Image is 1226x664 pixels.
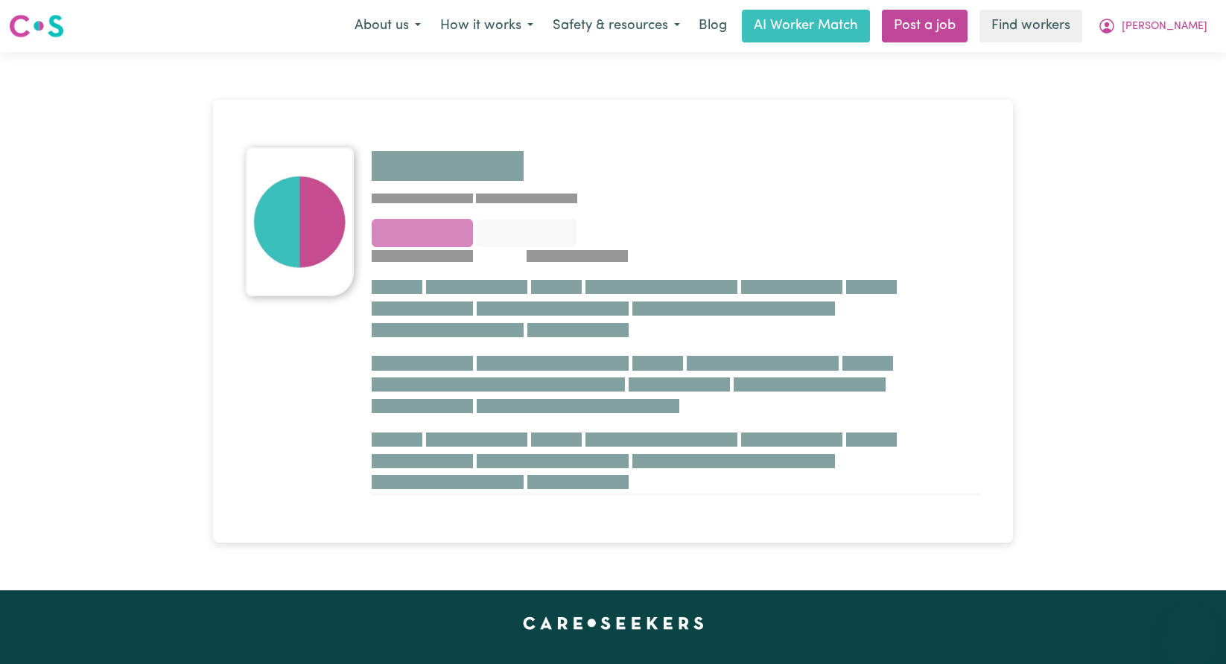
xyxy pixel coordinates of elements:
[1122,19,1207,35] span: [PERSON_NAME]
[742,10,870,42] a: AI Worker Match
[9,9,64,43] a: Careseekers logo
[1088,10,1217,42] button: My Account
[523,617,704,629] a: Careseekers home page
[1166,604,1214,652] iframe: Button to launch messaging window
[979,10,1082,42] a: Find workers
[543,10,690,42] button: Safety & resources
[9,13,64,39] img: Careseekers logo
[345,10,431,42] button: About us
[882,10,968,42] a: Post a job
[690,10,736,42] a: Blog
[431,10,543,42] button: How it works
